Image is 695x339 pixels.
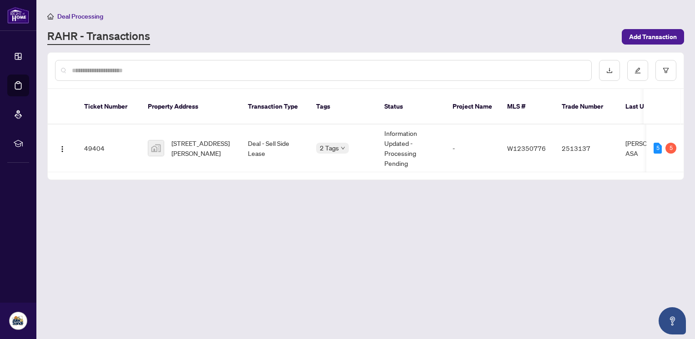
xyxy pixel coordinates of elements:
[655,60,676,81] button: filter
[47,29,150,45] a: RAHR - Transactions
[445,125,500,172] td: -
[148,140,164,156] img: thumbnail-img
[500,89,554,125] th: MLS #
[10,312,27,329] img: Profile Icon
[377,89,445,125] th: Status
[77,89,141,125] th: Ticket Number
[309,89,377,125] th: Tags
[635,67,641,74] span: edit
[57,12,103,20] span: Deal Processing
[141,89,241,125] th: Property Address
[507,144,546,152] span: W12350776
[171,138,233,158] span: [STREET_ADDRESS][PERSON_NAME]
[241,125,309,172] td: Deal - Sell Side Lease
[77,125,141,172] td: 49404
[554,125,618,172] td: 2513137
[554,89,618,125] th: Trade Number
[627,60,648,81] button: edit
[445,89,500,125] th: Project Name
[618,125,686,172] td: [PERSON_NAME], ASA
[320,143,339,153] span: 2 Tags
[606,67,613,74] span: download
[629,30,677,44] span: Add Transaction
[59,145,66,153] img: Logo
[377,125,445,172] td: Information Updated - Processing Pending
[47,13,54,20] span: home
[241,89,309,125] th: Transaction Type
[659,307,686,334] button: Open asap
[599,60,620,81] button: download
[622,29,684,45] button: Add Transaction
[654,143,662,154] div: 5
[341,146,345,150] span: down
[663,67,669,74] span: filter
[665,143,676,154] div: 5
[618,89,686,125] th: Last Updated By
[55,141,70,155] button: Logo
[7,7,29,24] img: logo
